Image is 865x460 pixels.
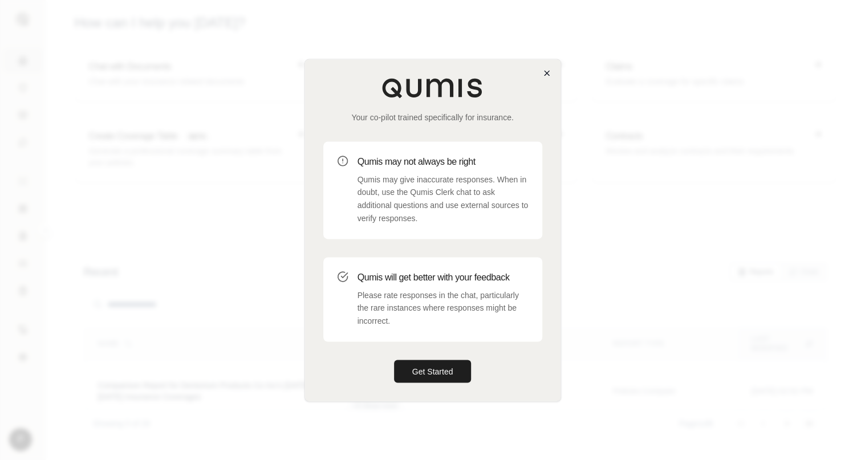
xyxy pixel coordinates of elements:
p: Your co-pilot trained specifically for insurance. [323,112,542,123]
p: Please rate responses in the chat, particularly the rare instances where responses might be incor... [358,289,529,328]
button: Get Started [394,360,472,382]
p: Qumis may give inaccurate responses. When in doubt, use the Qumis Clerk chat to ask additional qu... [358,173,529,225]
h3: Qumis will get better with your feedback [358,271,529,284]
h3: Qumis may not always be right [358,155,529,169]
img: Qumis Logo [381,78,484,98]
